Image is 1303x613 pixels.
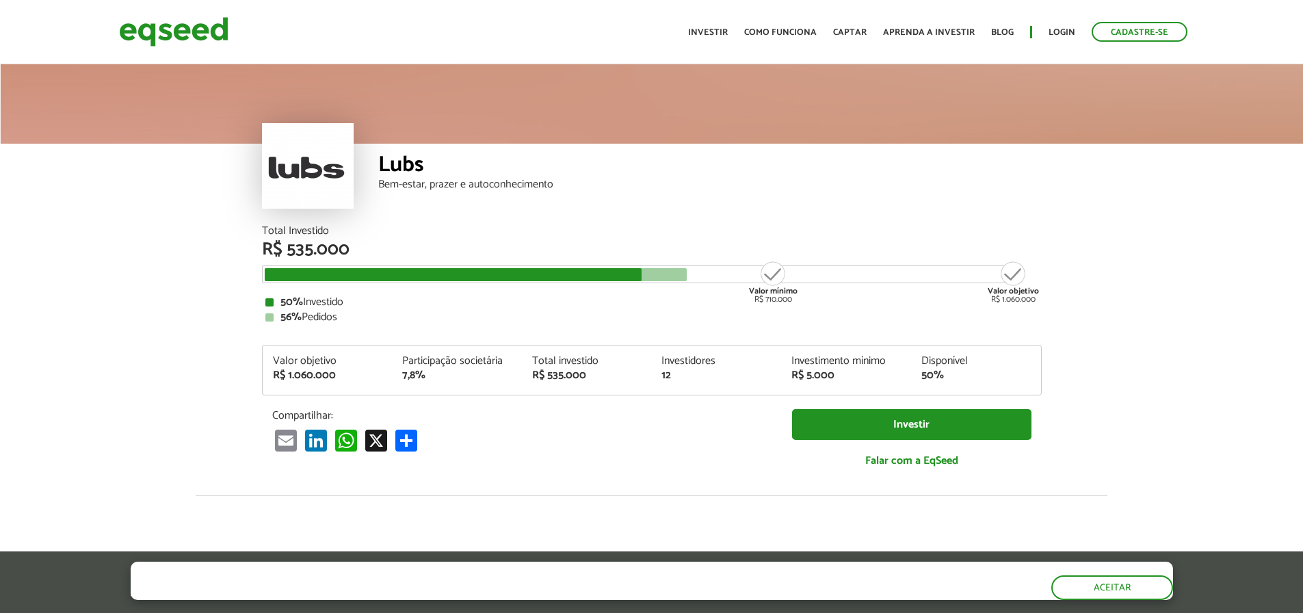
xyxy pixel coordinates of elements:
[262,226,1042,237] div: Total Investido
[402,370,512,381] div: 7,8%
[792,409,1031,440] a: Investir
[280,308,302,326] strong: 56%
[378,154,1042,179] div: Lubs
[273,370,382,381] div: R$ 1.060.000
[661,370,771,381] div: 12
[393,429,420,452] a: Compartilhar
[265,312,1038,323] div: Pedidos
[661,356,771,367] div: Investidores
[131,586,626,599] p: Ao clicar em "aceitar", você aceita nossa .
[1092,22,1187,42] a: Cadastre-se
[688,28,728,37] a: Investir
[748,260,799,304] div: R$ 710.000
[402,356,512,367] div: Participação societária
[921,370,1031,381] div: 50%
[791,370,901,381] div: R$ 5.000
[532,356,642,367] div: Total investido
[833,28,867,37] a: Captar
[119,14,228,50] img: EqSeed
[302,429,330,452] a: LinkedIn
[332,429,360,452] a: WhatsApp
[749,285,798,298] strong: Valor mínimo
[273,356,382,367] div: Valor objetivo
[1051,575,1173,600] button: Aceitar
[1049,28,1075,37] a: Login
[744,28,817,37] a: Como funciona
[532,370,642,381] div: R$ 535.000
[988,260,1039,304] div: R$ 1.060.000
[272,409,772,422] p: Compartilhar:
[792,447,1031,475] a: Falar com a EqSeed
[921,356,1031,367] div: Disponível
[131,562,626,583] h5: O site da EqSeed utiliza cookies para melhorar sua navegação.
[988,285,1039,298] strong: Valor objetivo
[791,356,901,367] div: Investimento mínimo
[991,28,1014,37] a: Blog
[378,179,1042,190] div: Bem-estar, prazer e autoconhecimento
[363,429,390,452] a: X
[265,297,1038,308] div: Investido
[883,28,975,37] a: Aprenda a investir
[280,293,303,311] strong: 50%
[262,241,1042,259] div: R$ 535.000
[311,588,469,599] a: política de privacidade e de cookies
[272,429,300,452] a: Email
